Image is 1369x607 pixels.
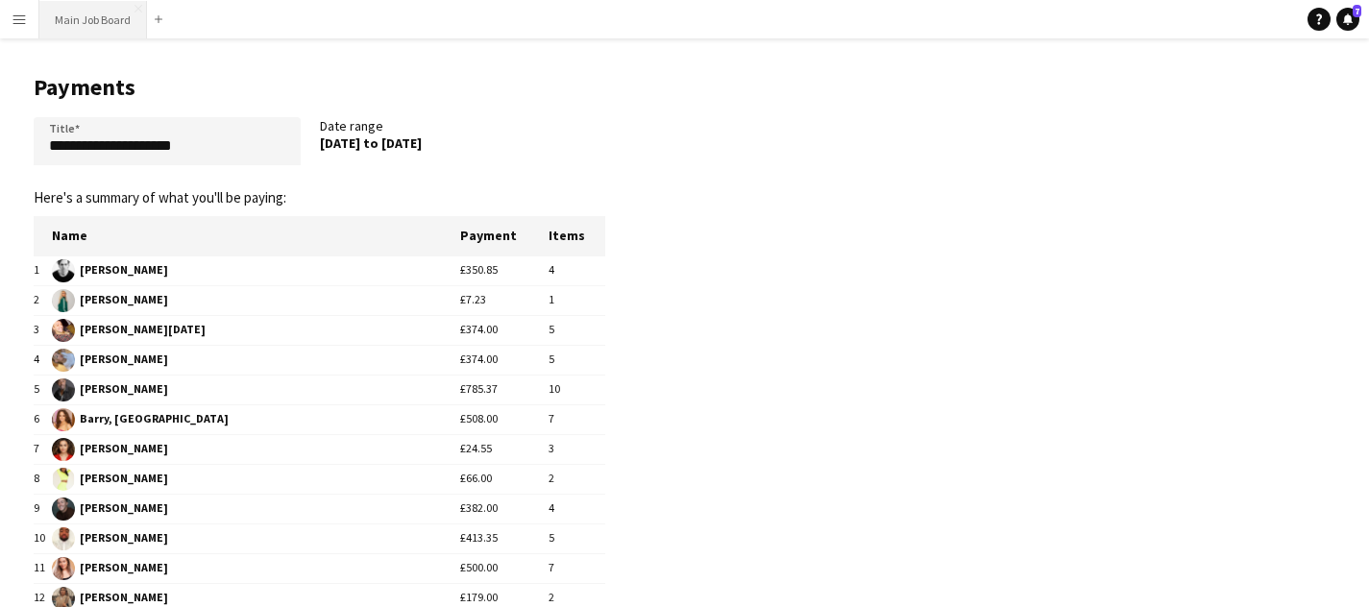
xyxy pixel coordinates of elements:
[549,553,605,583] td: 7
[460,216,549,255] th: Payment
[460,285,549,315] td: £7.23
[52,557,460,580] span: [PERSON_NAME]
[549,216,605,255] th: Items
[460,345,549,375] td: £374.00
[460,553,549,583] td: £500.00
[34,553,52,583] td: 11
[1353,5,1361,17] span: 7
[52,259,460,282] span: [PERSON_NAME]
[549,285,605,315] td: 1
[549,464,605,494] td: 2
[52,216,460,255] th: Name
[549,315,605,345] td: 5
[460,434,549,464] td: £24.55
[34,189,605,206] p: Here's a summary of what you'll be paying:
[34,464,52,494] td: 8
[34,494,52,523] td: 9
[460,315,549,345] td: £374.00
[549,255,605,285] td: 4
[549,345,605,375] td: 5
[34,404,52,434] td: 6
[320,117,606,173] div: Date range
[52,408,460,431] span: Barry, [GEOGRAPHIC_DATA]
[34,73,605,102] h1: Payments
[52,378,460,401] span: [PERSON_NAME]
[34,255,52,285] td: 1
[52,289,460,312] span: [PERSON_NAME]
[52,438,460,461] span: [PERSON_NAME]
[1336,8,1359,31] a: 7
[549,434,605,464] td: 3
[460,404,549,434] td: £508.00
[39,1,147,38] button: Main Job Board
[34,345,52,375] td: 4
[549,523,605,553] td: 5
[460,494,549,523] td: £382.00
[52,349,460,372] span: [PERSON_NAME]
[460,255,549,285] td: £350.85
[460,523,549,553] td: £413.35
[549,494,605,523] td: 4
[52,498,460,521] span: [PERSON_NAME]
[52,319,460,342] span: [PERSON_NAME][DATE]
[549,404,605,434] td: 7
[320,134,587,152] div: [DATE] to [DATE]
[34,285,52,315] td: 2
[52,468,460,491] span: [PERSON_NAME]
[34,315,52,345] td: 3
[52,527,460,550] span: [PERSON_NAME]
[460,375,549,404] td: £785.37
[460,464,549,494] td: £66.00
[34,375,52,404] td: 5
[34,434,52,464] td: 7
[34,523,52,553] td: 10
[549,375,605,404] td: 10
